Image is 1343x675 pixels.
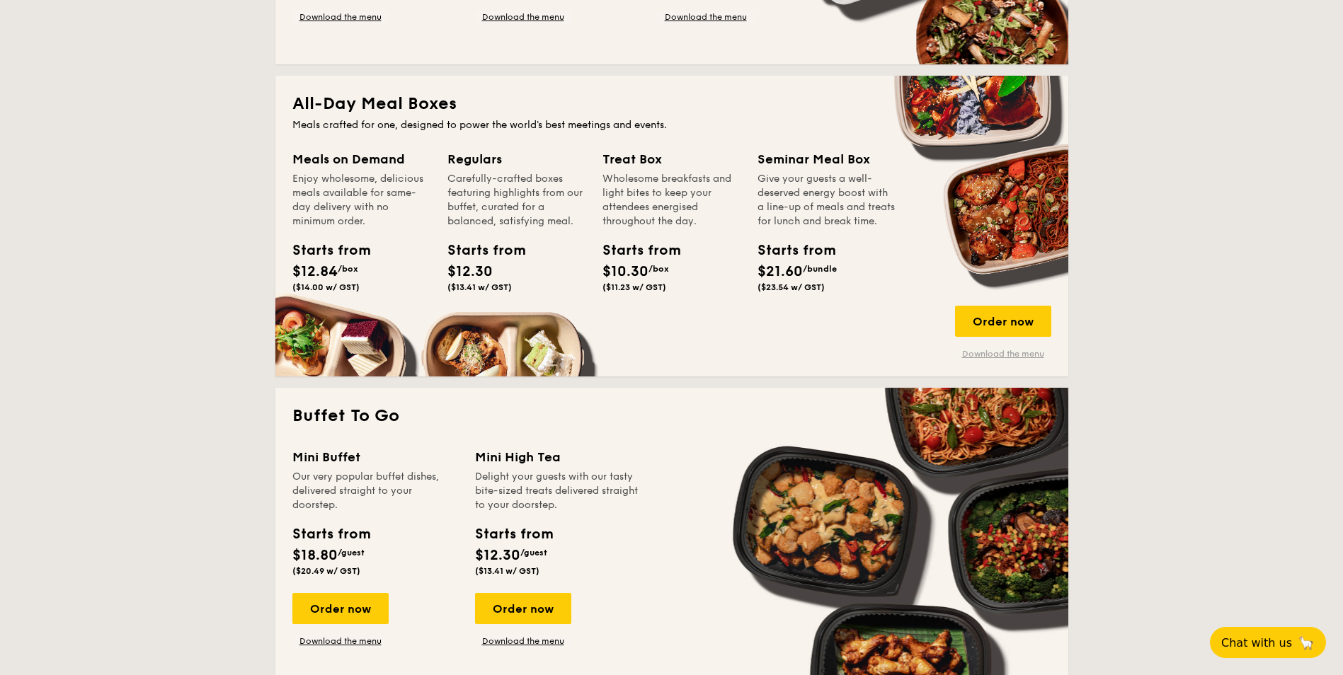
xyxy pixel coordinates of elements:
a: Download the menu [955,348,1051,359]
div: Starts from [292,524,370,545]
span: $12.84 [292,263,338,280]
div: Order now [292,593,389,624]
button: Chat with us🦙 [1210,627,1326,658]
div: Meals on Demand [292,149,430,169]
div: Delight your guests with our tasty bite-sized treats delivered straight to your doorstep. [475,470,641,512]
a: Download the menu [475,635,571,647]
span: /guest [338,548,365,558]
div: Give your guests a well-deserved energy boost with a line-up of meals and treats for lunch and br... [758,172,896,229]
span: $12.30 [475,547,520,564]
div: Wholesome breakfasts and light bites to keep your attendees energised throughout the day. [602,172,741,229]
span: 🦙 [1298,635,1315,651]
span: /box [648,264,669,274]
span: ($23.54 w/ GST) [758,282,825,292]
div: Regulars [447,149,585,169]
div: Starts from [602,240,666,261]
a: Download the menu [475,11,571,23]
span: ($13.41 w/ GST) [447,282,512,292]
span: ($13.41 w/ GST) [475,566,539,576]
span: Chat with us [1221,636,1292,650]
span: $21.60 [758,263,803,280]
span: $18.80 [292,547,338,564]
div: Treat Box [602,149,741,169]
span: ($14.00 w/ GST) [292,282,360,292]
a: Download the menu [292,635,389,647]
div: Mini High Tea [475,447,641,467]
h2: Buffet To Go [292,405,1051,427]
div: Order now [475,593,571,624]
span: $10.30 [602,263,648,280]
span: ($11.23 w/ GST) [602,282,666,292]
span: $12.30 [447,263,493,280]
div: Meals crafted for one, designed to power the world's best meetings and events. [292,118,1051,132]
div: Carefully-crafted boxes featuring highlights from our buffet, curated for a balanced, satisfying ... [447,172,585,229]
span: /bundle [803,264,837,274]
span: /box [338,264,358,274]
div: Starts from [758,240,821,261]
div: Mini Buffet [292,447,458,467]
div: Seminar Meal Box [758,149,896,169]
div: Starts from [292,240,356,261]
div: Our very popular buffet dishes, delivered straight to your doorstep. [292,470,458,512]
a: Download the menu [658,11,754,23]
span: /guest [520,548,547,558]
span: ($20.49 w/ GST) [292,566,360,576]
div: Starts from [475,524,552,545]
div: Starts from [447,240,511,261]
h2: All-Day Meal Boxes [292,93,1051,115]
div: Enjoy wholesome, delicious meals available for same-day delivery with no minimum order. [292,172,430,229]
div: Order now [955,306,1051,337]
a: Download the menu [292,11,389,23]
